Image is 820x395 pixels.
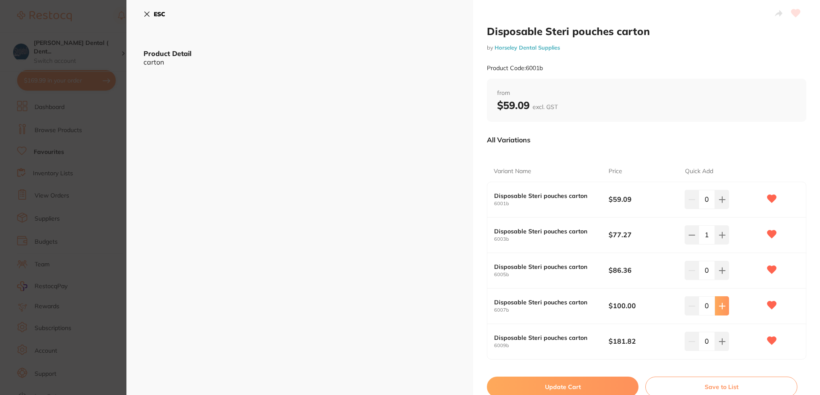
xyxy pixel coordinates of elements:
b: ESC [154,10,165,18]
p: Variant Name [494,167,531,176]
p: Price [609,167,622,176]
small: 6003b [494,236,609,242]
small: 6001b [494,201,609,206]
b: Disposable Steri pouches carton [494,192,597,199]
b: Disposable Steri pouches carton [494,228,597,235]
small: 6007b [494,307,609,313]
div: carton [143,58,456,66]
b: $100.00 [609,301,677,310]
small: Product Code: 6001b [487,65,543,72]
a: Horseley Dental Supplies [495,44,560,51]
b: Disposable Steri pouches carton [494,299,597,306]
p: Quick Add [685,167,713,176]
b: Disposable Steri pouches carton [494,334,597,341]
p: All Variations [487,136,530,144]
h2: Disposable Steri pouches carton [487,25,806,38]
b: $77.27 [609,230,677,239]
small: 6005b [494,272,609,277]
b: $59.09 [497,99,558,112]
b: $86.36 [609,265,677,275]
b: Product Detail [143,49,191,58]
b: $181.82 [609,336,677,346]
small: 6009b [494,343,609,348]
button: ESC [143,7,165,21]
span: excl. GST [533,103,558,111]
b: $59.09 [609,195,677,204]
small: by [487,44,806,51]
span: from [497,89,796,97]
b: Disposable Steri pouches carton [494,263,597,270]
